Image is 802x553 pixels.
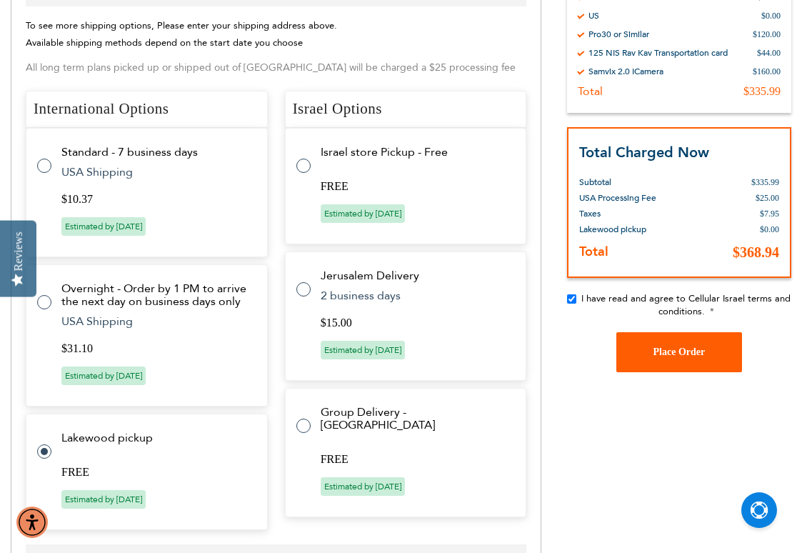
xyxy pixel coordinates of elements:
strong: Total [579,243,608,261]
div: $0.00 [761,10,781,21]
div: 125 NIS Rav Kav Transportation card [588,47,728,59]
span: $0.00 [760,224,779,234]
td: Israel store Pickup - Free [321,146,509,159]
div: $335.99 [743,84,781,99]
strong: Total Charged Now [579,143,709,162]
span: $25.00 [756,193,779,203]
div: Total [578,84,603,99]
span: To see more shipping options, Please enter your shipping address above. Available shipping method... [26,19,337,50]
div: Pro30 or Similar [588,29,649,40]
span: Estimated by [DATE] [321,204,405,223]
span: $15.00 [321,317,352,329]
span: $31.10 [61,342,93,354]
td: Overnight - Order by 1 PM to arrive the next day on business days only [61,282,250,308]
td: USA Shipping [61,166,201,179]
th: Subtotal [579,164,672,190]
td: Group Delivery - [GEOGRAPHIC_DATA] [321,406,509,432]
div: $44.00 [757,47,781,59]
span: Place Order [653,347,706,357]
span: $7.95 [760,209,779,219]
span: Estimated by [DATE] [321,341,405,359]
td: 2 business days [321,289,461,302]
td: Lakewood pickup [61,432,250,444]
span: Estimated by [DATE] [61,367,146,385]
div: Samvix 2.0 ICamera [588,66,663,77]
td: USA Shipping [61,315,201,328]
span: Estimated by [DATE] [321,477,405,496]
span: Estimated by [DATE] [61,217,146,236]
span: FREE [321,453,349,465]
h4: International Options [26,91,268,128]
th: Taxes [579,206,672,221]
span: FREE [321,180,349,192]
div: US [588,10,599,21]
span: Estimated by [DATE] [61,490,146,509]
span: $368.94 [733,244,779,260]
div: Reviews [12,231,25,271]
span: FREE [61,466,89,478]
h4: Israel Options [285,91,527,128]
td: Jerusalem Delivery [321,269,509,282]
span: USA Processing Fee [579,192,656,204]
td: Standard - 7 business days [61,146,250,159]
div: $160.00 [753,66,781,77]
span: Lakewood pickup [579,224,646,235]
span: I have read and agree to Cellular Israel terms and conditions. [581,292,791,318]
span: $10.37 [61,193,93,205]
button: Place Order [616,332,742,372]
div: Accessibility Menu [16,507,48,538]
div: $120.00 [753,29,781,40]
p: All long term plans picked up or shipped out of [GEOGRAPHIC_DATA] will be charged a $25 processin... [26,59,526,77]
span: $335.99 [751,177,779,187]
